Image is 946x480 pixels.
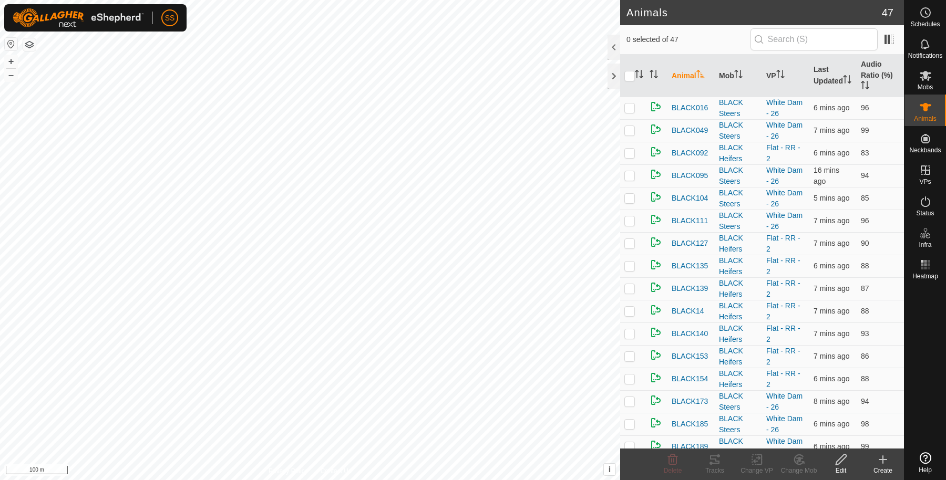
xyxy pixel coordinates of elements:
span: Animals [914,116,937,122]
div: BLACK Steers [719,97,758,119]
img: returning on [650,281,662,294]
span: 13 Aug 2025, 5:34 pm [814,284,849,293]
a: Flat - RR - 2 [766,301,800,321]
img: returning on [650,394,662,406]
div: BLACK Heifers [719,142,758,164]
span: Help [919,467,932,473]
span: 88 [861,262,869,270]
span: BLACK111 [672,215,708,226]
span: Mobs [918,84,933,90]
input: Search (S) [750,28,878,50]
div: BLACK Steers [719,187,758,210]
img: returning on [650,439,662,452]
span: BLACK185 [672,419,708,430]
h2: Animals [626,6,882,19]
a: White Dam - 26 [766,414,803,434]
p-sorticon: Activate to sort [776,71,785,80]
span: BLACK092 [672,148,708,159]
span: 85 [861,194,869,202]
span: BLACK153 [672,351,708,362]
div: BLACK Heifers [719,300,758,322]
span: 88 [861,307,869,315]
img: returning on [650,213,662,226]
span: 0 selected of 47 [626,34,750,45]
img: returning on [650,100,662,113]
div: BLACK Steers [719,391,758,413]
span: 99 [861,126,869,134]
img: returning on [650,123,662,135]
div: Edit [820,466,862,475]
span: BLACK104 [672,193,708,204]
img: returning on [650,145,662,158]
img: returning on [650,304,662,316]
span: BLACK140 [672,328,708,339]
a: Flat - RR - 2 [766,369,800,389]
th: Mob [715,55,762,97]
span: BLACK173 [672,396,708,407]
div: Tracks [694,466,736,475]
img: returning on [650,349,662,361]
span: 87 [861,284,869,293]
th: Animal [667,55,715,97]
button: Reset Map [5,38,17,50]
a: White Dam - 26 [766,211,803,231]
span: 94 [861,171,869,180]
div: Change Mob [778,466,820,475]
button: i [604,464,615,475]
img: returning on [650,416,662,429]
img: returning on [650,326,662,339]
div: BLACK Heifers [719,255,758,277]
th: Last Updated [809,55,857,97]
div: BLACK Heifers [719,346,758,368]
span: Delete [664,467,682,474]
a: White Dam - 26 [766,166,803,185]
p-sorticon: Activate to sort [861,82,869,91]
span: 13 Aug 2025, 5:34 pm [814,352,849,360]
a: Flat - RR - 2 [766,324,800,343]
span: BLACK049 [672,125,708,136]
a: Flat - RR - 2 [766,234,800,253]
span: 13 Aug 2025, 5:34 pm [814,329,849,338]
div: BLACK Heifers [719,233,758,255]
th: VP [762,55,809,97]
p-sorticon: Activate to sort [650,71,658,80]
span: BLACK14 [672,306,704,317]
span: 13 Aug 2025, 5:34 pm [814,239,849,247]
img: returning on [650,191,662,203]
p-sorticon: Activate to sort [843,77,851,85]
button: – [5,69,17,81]
a: Flat - RR - 2 [766,347,800,366]
img: returning on [650,371,662,384]
div: BLACK Steers [719,165,758,187]
a: White Dam - 26 [766,98,803,118]
span: 96 [861,216,869,225]
span: 47 [882,5,893,20]
div: BLACK Steers [719,436,758,458]
span: 88 [861,374,869,383]
span: BLACK095 [672,170,708,181]
span: 98 [861,420,869,428]
span: BLACK016 [672,102,708,113]
a: White Dam - 26 [766,392,803,411]
div: BLACK Steers [719,120,758,142]
div: BLACK Steers [719,413,758,435]
span: Heatmap [912,273,938,279]
span: Infra [919,242,931,248]
span: Notifications [908,53,942,59]
span: 86 [861,352,869,360]
th: Audio Ratio (%) [857,55,904,97]
p-sorticon: Activate to sort [734,71,743,80]
span: BLACK139 [672,283,708,294]
span: BLACK189 [672,441,708,452]
div: BLACK Heifers [719,323,758,345]
img: returning on [650,258,662,271]
span: 93 [861,329,869,338]
span: Status [916,210,934,216]
a: White Dam - 26 [766,437,803,456]
span: 13 Aug 2025, 5:25 pm [814,166,839,185]
a: Flat - RR - 2 [766,143,800,163]
span: 13 Aug 2025, 5:35 pm [814,442,849,451]
span: 13 Aug 2025, 5:33 pm [814,216,849,225]
p-sorticon: Activate to sort [635,71,643,80]
span: VPs [919,179,931,185]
